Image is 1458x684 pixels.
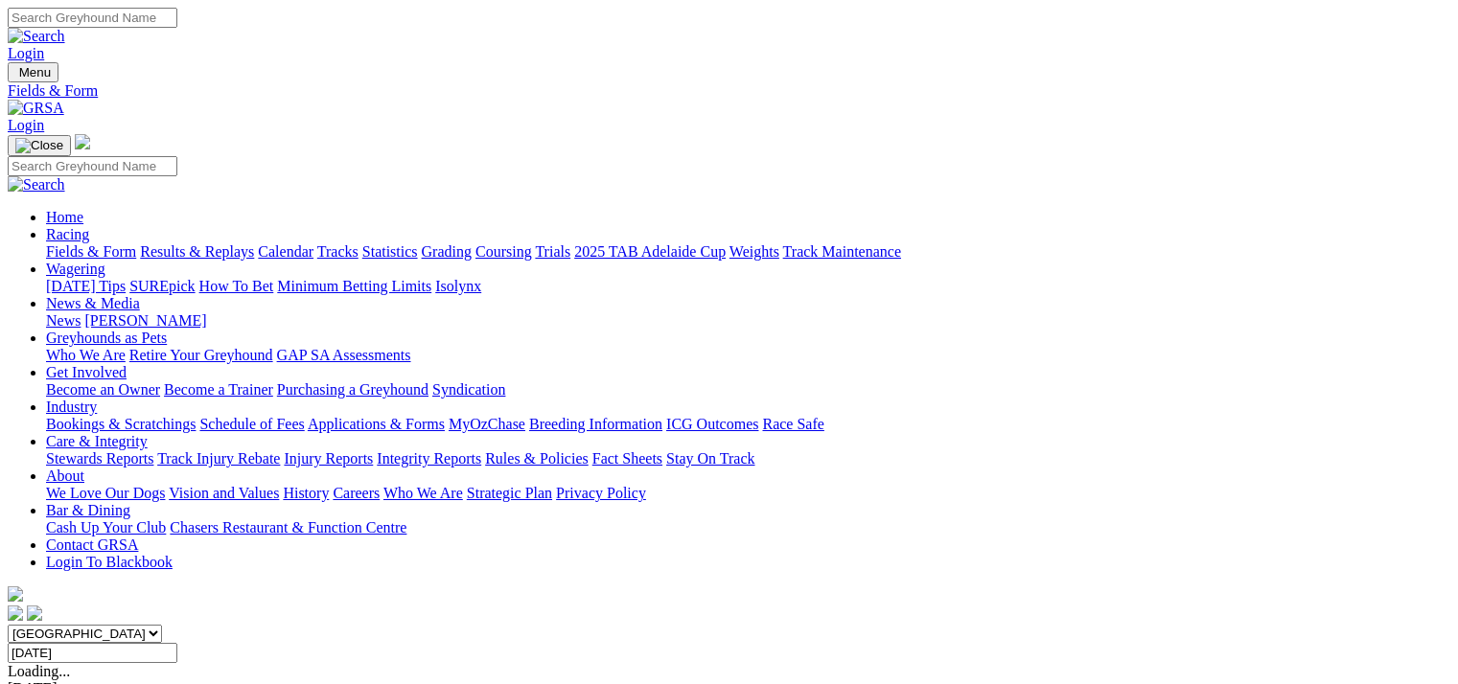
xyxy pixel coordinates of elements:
a: Get Involved [46,364,127,380]
a: Stay On Track [666,450,754,467]
a: Applications & Forms [308,416,445,432]
div: Care & Integrity [46,450,1450,467]
a: MyOzChase [449,416,525,432]
a: Login To Blackbook [46,554,173,570]
a: Track Maintenance [783,243,901,260]
a: Coursing [475,243,532,260]
a: Industry [46,399,97,415]
a: [DATE] Tips [46,278,126,294]
a: Calendar [258,243,313,260]
a: Become an Owner [46,381,160,398]
a: Tracks [317,243,359,260]
a: How To Bet [199,278,274,294]
a: Careers [333,485,380,501]
a: Isolynx [435,278,481,294]
a: Results & Replays [140,243,254,260]
a: Rules & Policies [485,450,589,467]
a: Chasers Restaurant & Function Centre [170,519,406,536]
a: News [46,312,81,329]
a: Retire Your Greyhound [129,347,273,363]
span: Loading... [8,663,70,679]
img: twitter.svg [27,605,42,621]
a: News & Media [46,295,140,311]
a: 2025 TAB Adelaide Cup [574,243,726,260]
a: GAP SA Assessments [277,347,411,363]
a: Weights [729,243,779,260]
button: Toggle navigation [8,62,58,82]
a: Who We Are [383,485,463,501]
div: Industry [46,416,1450,433]
a: Minimum Betting Limits [277,278,431,294]
a: Greyhounds as Pets [46,330,167,346]
a: Integrity Reports [377,450,481,467]
a: Statistics [362,243,418,260]
div: Get Involved [46,381,1450,399]
div: Wagering [46,278,1450,295]
a: History [283,485,329,501]
div: Racing [46,243,1450,261]
a: Track Injury Rebate [157,450,280,467]
div: About [46,485,1450,502]
a: Trials [535,243,570,260]
a: Racing [46,226,89,242]
a: About [46,467,84,484]
a: Care & Integrity [46,433,148,449]
a: Bar & Dining [46,502,130,518]
img: Search [8,28,65,45]
a: Schedule of Fees [199,416,304,432]
a: Who We Are [46,347,126,363]
span: Menu [19,65,51,80]
a: Strategic Plan [467,485,552,501]
a: Purchasing a Greyhound [277,381,428,398]
a: Become a Trainer [164,381,273,398]
div: News & Media [46,312,1450,330]
a: Privacy Policy [556,485,646,501]
a: Contact GRSA [46,536,138,553]
a: [PERSON_NAME] [84,312,206,329]
a: Login [8,117,44,133]
img: logo-grsa-white.png [8,586,23,602]
input: Search [8,156,177,176]
input: Search [8,8,177,28]
a: We Love Our Dogs [46,485,165,501]
a: Stewards Reports [46,450,153,467]
img: Search [8,176,65,194]
input: Select date [8,643,177,663]
a: Race Safe [762,416,823,432]
a: Login [8,45,44,61]
a: Vision and Values [169,485,279,501]
a: Grading [422,243,472,260]
img: facebook.svg [8,605,23,621]
img: logo-grsa-white.png [75,134,90,149]
div: Greyhounds as Pets [46,347,1450,364]
a: Breeding Information [529,416,662,432]
a: Bookings & Scratchings [46,416,196,432]
a: Home [46,209,83,225]
img: GRSA [8,100,64,117]
a: Fields & Form [8,82,1450,100]
button: Toggle navigation [8,135,71,156]
a: Fact Sheets [592,450,662,467]
div: Bar & Dining [46,519,1450,536]
a: ICG Outcomes [666,416,758,432]
a: Fields & Form [46,243,136,260]
img: Close [15,138,63,153]
a: Wagering [46,261,105,277]
a: SUREpick [129,278,195,294]
a: Cash Up Your Club [46,519,166,536]
a: Syndication [432,381,505,398]
a: Injury Reports [284,450,373,467]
